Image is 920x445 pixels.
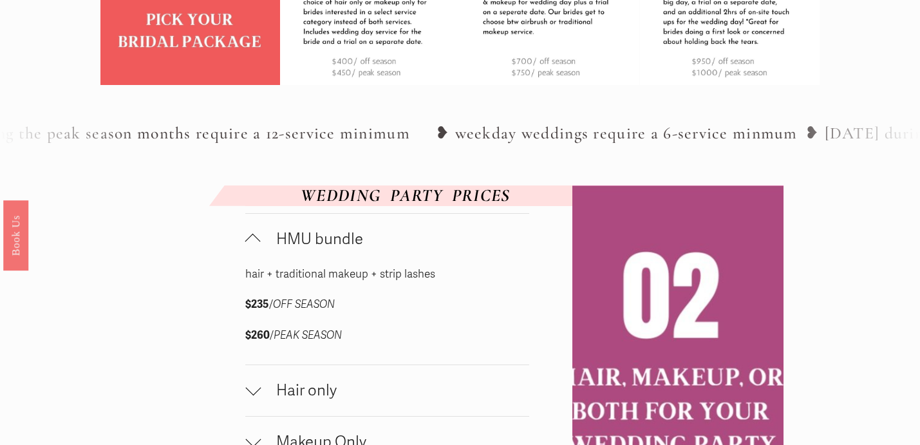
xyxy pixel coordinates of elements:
[245,365,529,416] button: Hair only
[274,328,342,342] em: PEAK SEASON
[261,381,529,400] span: Hair only
[273,298,335,311] em: OFF SEASON
[245,326,444,346] p: /
[245,298,269,311] strong: $235
[3,200,28,270] a: Book Us
[245,265,444,285] p: hair + traditional makeup + strip lashes
[261,230,529,249] span: HMU bundle
[245,328,270,342] strong: $260
[245,265,529,365] div: HMU bundle
[245,214,529,265] button: HMU bundle
[245,295,444,315] p: /
[435,124,798,144] tspan: ❥ weekday weddings require a 6-service minmum
[301,185,511,206] em: WEDDING PARTY PRICES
